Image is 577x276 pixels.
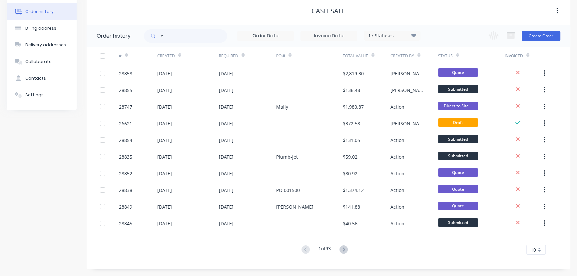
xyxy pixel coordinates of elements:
[25,42,66,48] div: Delivery addresses
[276,153,298,160] div: Plumb-Jet
[119,103,132,110] div: 28747
[25,59,52,65] div: Collaborate
[343,137,360,144] div: $131.05
[219,187,234,194] div: [DATE]
[343,187,364,194] div: $1,374.12
[438,102,478,110] span: Direct to Site ...
[343,120,360,127] div: $372.58
[390,47,438,65] div: Created By
[390,153,404,160] div: Action
[119,70,132,77] div: 28858
[157,170,172,177] div: [DATE]
[119,220,132,227] div: 28845
[219,53,238,59] div: Required
[390,120,425,127] div: [PERSON_NAME]
[505,47,543,65] div: Invoiced
[157,220,172,227] div: [DATE]
[7,3,77,20] button: Order history
[390,87,425,94] div: [PERSON_NAME]
[219,203,234,210] div: [DATE]
[161,29,227,43] input: Search...
[438,53,453,59] div: Status
[119,120,132,127] div: 26621
[531,246,536,253] span: 10
[119,53,122,59] div: #
[7,87,77,103] button: Settings
[238,31,293,41] input: Order Date
[219,103,234,110] div: [DATE]
[438,85,478,93] span: Submitted
[390,53,414,59] div: Created By
[25,25,56,31] div: Billing address
[390,170,404,177] div: Action
[390,220,404,227] div: Action
[438,185,478,193] span: Quote
[318,245,331,255] div: 1 of 93
[7,53,77,70] button: Collaborate
[343,220,357,227] div: $40.56
[301,31,357,41] input: Invoice Date
[219,220,234,227] div: [DATE]
[438,68,478,77] span: Quote
[25,92,44,98] div: Settings
[390,203,404,210] div: Action
[157,53,175,59] div: Created
[438,202,478,210] span: Quote
[343,53,368,59] div: Total Value
[390,187,404,194] div: Action
[438,135,478,143] span: Submitted
[157,70,172,77] div: [DATE]
[157,203,172,210] div: [DATE]
[522,31,560,41] button: Create Order
[438,47,505,65] div: Status
[219,120,234,127] div: [DATE]
[25,75,46,81] div: Contacts
[276,203,313,210] div: [PERSON_NAME]
[7,70,77,87] button: Contacts
[119,187,132,194] div: 28838
[438,218,478,227] span: Submitted
[311,7,345,15] div: CASH SALE
[157,87,172,94] div: [DATE]
[157,103,172,110] div: [DATE]
[219,70,234,77] div: [DATE]
[157,47,219,65] div: Created
[119,137,132,144] div: 28854
[276,187,300,194] div: PO 001500
[157,187,172,194] div: [DATE]
[119,170,132,177] div: 28852
[119,203,132,210] div: 28849
[505,53,523,59] div: Invoiced
[157,153,172,160] div: [DATE]
[343,70,364,77] div: $2,819.30
[25,9,54,15] div: Order history
[438,168,478,177] span: Quote
[157,120,172,127] div: [DATE]
[438,152,478,160] span: Submitted
[438,118,478,127] span: Draft
[343,47,390,65] div: Total Value
[276,53,285,59] div: PO #
[390,103,404,110] div: Action
[119,153,132,160] div: 28835
[219,47,276,65] div: Required
[390,137,404,144] div: Action
[343,87,360,94] div: $136.48
[157,137,172,144] div: [DATE]
[343,153,357,160] div: $59.02
[219,153,234,160] div: [DATE]
[276,103,288,110] div: Mally
[7,37,77,53] button: Delivery addresses
[119,47,157,65] div: #
[390,70,425,77] div: [PERSON_NAME]
[343,170,357,177] div: $80.92
[7,20,77,37] button: Billing address
[343,103,364,110] div: $1,980.87
[97,32,131,40] div: Order history
[343,203,360,210] div: $141.88
[276,47,343,65] div: PO #
[219,137,234,144] div: [DATE]
[219,87,234,94] div: [DATE]
[219,170,234,177] div: [DATE]
[119,87,132,94] div: 28855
